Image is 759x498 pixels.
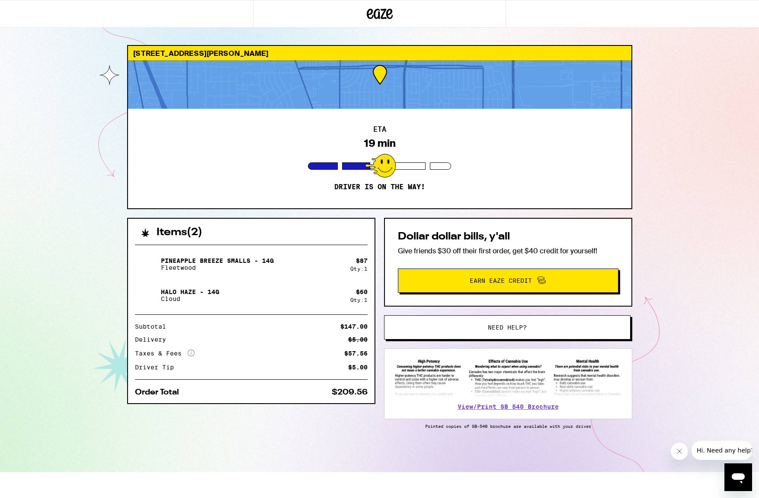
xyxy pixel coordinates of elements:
[135,323,172,330] div: Subtotal
[128,46,631,60] div: [STREET_ADDRESS][PERSON_NAME]
[348,364,368,370] div: $5.00
[356,288,368,295] div: $ 60
[393,357,623,398] img: SB 540 Brochure preview
[161,288,219,295] p: Halo Haze - 14g
[135,388,185,396] div: Order Total
[334,183,425,191] p: Driver is on the way!
[356,257,368,264] div: $ 87
[348,336,368,343] div: $5.00
[398,268,618,293] button: Earn Eaze Credit
[384,424,632,429] p: Printed copies of SB-540 brochure are available with your driver
[470,278,532,284] span: Earn Eaze Credit
[161,257,274,264] p: Pineapple Breeze Smalls - 14g
[135,283,159,307] img: Halo Haze - 14g
[161,264,274,271] p: Fleetwood
[157,227,202,238] h2: Items ( 2 )
[5,6,62,13] span: Hi. Need any help?
[373,126,386,133] h2: ETA
[692,441,752,460] iframe: Message from company
[332,388,368,396] div: $209.56
[398,232,618,242] h2: Dollar dollar bills, y'all
[671,443,688,460] iframe: Close message
[135,336,172,343] div: Delivery
[350,297,368,303] div: Qty: 1
[340,323,368,330] div: $147.00
[724,463,752,491] iframe: Button to launch messaging window
[135,364,180,370] div: Driver Tip
[161,295,219,302] p: Cloud
[384,315,631,340] button: Need help?
[398,246,618,255] p: Give friends $30 off their first order, get $40 credit for yourself!
[135,349,195,357] div: Taxes & Fees
[350,266,368,272] div: Qty: 1
[344,350,368,356] div: $57.56
[488,324,527,330] span: Need help?
[458,403,559,410] a: View/Print SB 540 Brochure
[135,252,159,276] img: Pineapple Breeze Smalls - 14g
[364,137,396,149] div: 19 min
